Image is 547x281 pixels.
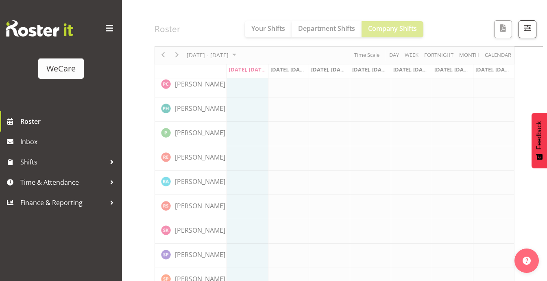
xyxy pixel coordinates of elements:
span: Finance & Reporting [20,197,106,209]
span: Roster [20,115,118,128]
img: help-xxl-2.png [523,257,531,265]
span: Inbox [20,136,118,148]
span: Time & Attendance [20,176,106,188]
button: Filter Shifts [519,20,536,38]
img: Rosterit website logo [6,20,73,37]
span: Shifts [20,156,106,168]
span: Feedback [536,121,543,149]
button: Feedback - Show survey [532,113,547,168]
div: WeCare [46,63,76,75]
